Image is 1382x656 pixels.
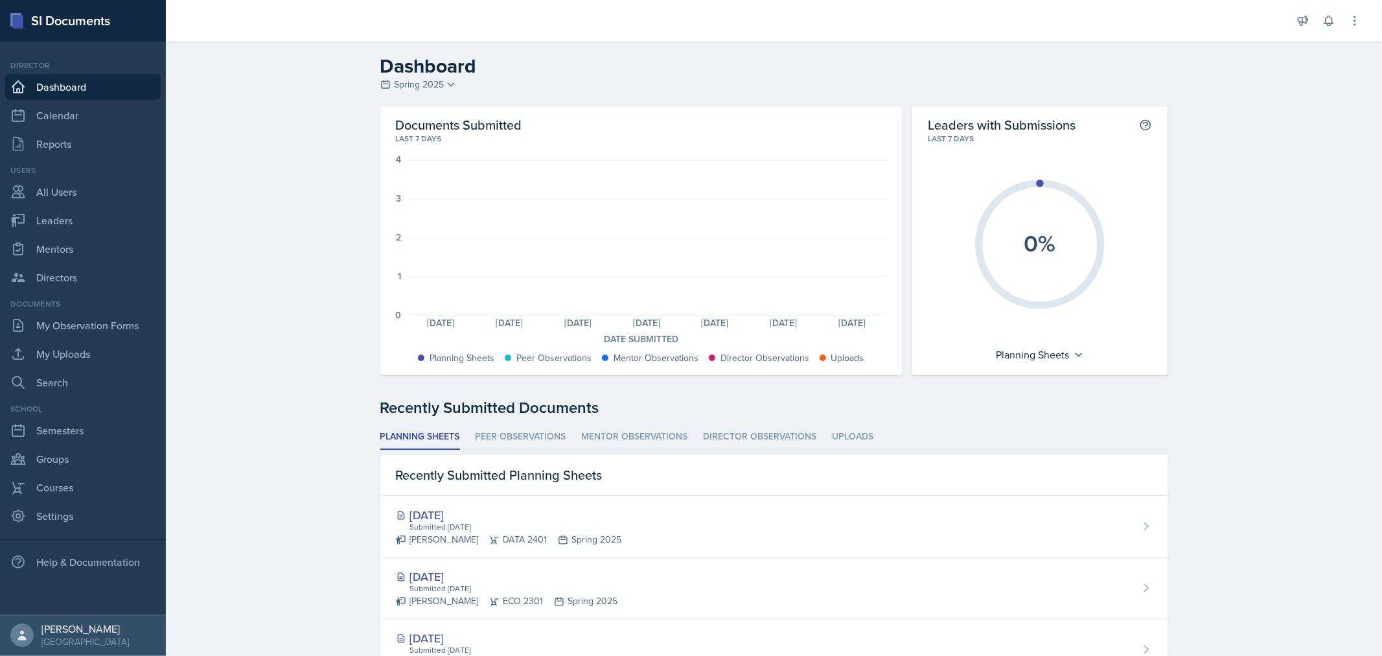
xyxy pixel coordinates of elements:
[582,425,688,450] li: Mentor Observations
[990,344,1090,365] div: Planning Sheets
[380,54,1168,78] h2: Dashboard
[5,60,161,71] div: Director
[928,133,1153,145] div: Last 7 days
[720,351,809,365] div: Director Observations
[476,425,566,450] li: Peer Observations
[833,425,874,450] li: Uploads
[928,117,1076,133] h2: Leaders with Submissions
[5,298,161,310] div: Documents
[409,521,622,533] div: Submitted [DATE]
[398,272,402,281] div: 1
[5,474,161,500] a: Courses
[5,369,161,395] a: Search
[409,644,622,656] div: Submitted [DATE]
[5,207,161,233] a: Leaders
[380,425,460,450] li: Planning Sheets
[41,635,129,648] div: [GEOGRAPHIC_DATA]
[397,233,402,242] div: 2
[5,341,161,367] a: My Uploads
[380,396,1168,419] div: Recently Submitted Documents
[544,318,612,327] div: [DATE]
[5,446,161,472] a: Groups
[5,179,161,205] a: All Users
[41,622,129,635] div: [PERSON_NAME]
[380,557,1168,619] a: [DATE] Submitted [DATE] [PERSON_NAME]ECO 2301Spring 2025
[5,74,161,100] a: Dashboard
[396,568,618,585] div: [DATE]
[612,318,681,327] div: [DATE]
[396,533,622,546] div: [PERSON_NAME] DATA 2401 Spring 2025
[396,629,622,647] div: [DATE]
[396,133,886,145] div: Last 7 days
[5,403,161,415] div: School
[475,318,544,327] div: [DATE]
[430,351,494,365] div: Planning Sheets
[380,496,1168,557] a: [DATE] Submitted [DATE] [PERSON_NAME]DATA 2401Spring 2025
[396,506,622,524] div: [DATE]
[407,318,476,327] div: [DATE]
[516,351,592,365] div: Peer Observations
[409,583,618,594] div: Submitted [DATE]
[614,351,698,365] div: Mentor Observations
[397,194,402,203] div: 3
[681,318,750,327] div: [DATE]
[5,236,161,262] a: Mentors
[396,310,402,320] div: 0
[396,333,886,346] div: Date Submitted
[818,318,886,327] div: [DATE]
[396,594,618,608] div: [PERSON_NAME] ECO 2301 Spring 2025
[5,102,161,128] a: Calendar
[397,155,402,164] div: 4
[5,131,161,157] a: Reports
[396,117,886,133] h2: Documents Submitted
[5,549,161,575] div: Help & Documentation
[1024,226,1056,260] text: 0%
[5,503,161,529] a: Settings
[5,264,161,290] a: Directors
[5,165,161,176] div: Users
[380,455,1168,496] div: Recently Submitted Planning Sheets
[704,425,817,450] li: Director Observations
[395,78,444,91] span: Spring 2025
[831,351,864,365] div: Uploads
[5,312,161,338] a: My Observation Forms
[5,417,161,443] a: Semesters
[749,318,818,327] div: [DATE]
